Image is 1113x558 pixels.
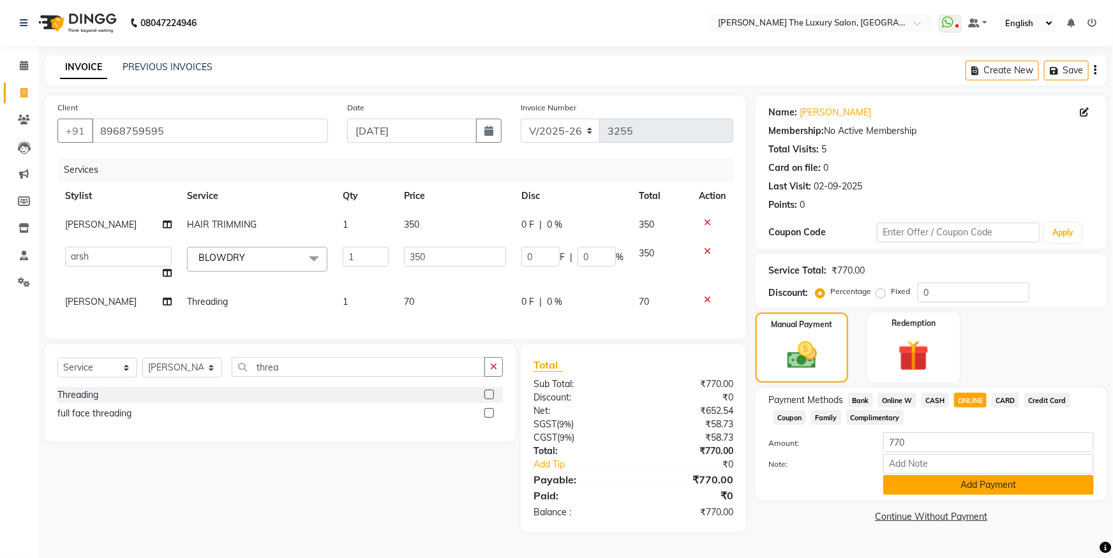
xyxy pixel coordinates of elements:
[954,393,987,407] span: ONLINE
[616,251,624,264] span: %
[524,506,634,519] div: Balance :
[883,454,1094,474] input: Add Note
[759,459,874,470] label: Note:
[404,219,419,230] span: 350
[514,182,631,210] th: Disc
[187,219,257,230] span: HAIR TRIMMING
[539,295,542,309] span: |
[347,102,364,114] label: Date
[524,404,634,418] div: Net:
[768,264,826,277] div: Service Total:
[524,488,634,503] div: Paid:
[65,219,137,230] span: [PERSON_NAME]
[652,458,743,471] div: ₹0
[883,432,1094,452] input: Amount
[560,432,572,443] span: 9%
[343,296,348,307] span: 1
[92,119,328,143] input: Search by Name/Mobile/Email/Code
[57,182,179,210] th: Stylist
[922,393,949,407] span: CASH
[768,226,877,239] div: Coupon Code
[814,180,862,193] div: 02-09-2025
[768,143,819,156] div: Total Visits:
[60,56,107,79] a: INVOICE
[821,143,826,156] div: 5
[33,5,120,41] img: logo
[832,264,865,277] div: ₹770.00
[179,182,335,210] th: Service
[848,393,873,407] span: Bank
[966,61,1039,80] button: Create New
[57,119,93,143] button: +91
[524,431,634,444] div: ( )
[539,218,542,231] span: |
[187,296,228,307] span: Threading
[768,106,797,119] div: Name:
[759,437,874,449] label: Amount:
[877,223,1040,242] input: Enter Offer / Coupon Code
[768,198,797,212] div: Points:
[343,219,348,230] span: 1
[335,182,396,210] th: Qty
[547,218,562,231] span: 0 %
[639,247,654,259] span: 350
[830,286,871,297] label: Percentage
[634,391,743,404] div: ₹0
[800,106,871,119] a: [PERSON_NAME]
[534,418,556,430] span: SGST
[524,418,634,431] div: ( )
[1024,393,1070,407] span: Credit Card
[772,319,833,330] label: Manual Payment
[57,102,78,114] label: Client
[232,357,485,377] input: Search or Scan
[778,338,826,372] img: _cash.svg
[768,180,811,193] div: Last Visit:
[140,5,197,41] b: 08047224946
[634,418,743,431] div: ₹58.73
[570,251,572,264] span: |
[521,102,576,114] label: Invoice Number
[631,182,691,210] th: Total
[992,393,1019,407] span: CARD
[524,444,634,458] div: Total:
[891,286,910,297] label: Fixed
[547,295,562,309] span: 0 %
[559,419,571,429] span: 9%
[768,393,843,407] span: Payment Methods
[883,475,1094,495] button: Add Payment
[524,458,652,471] a: Add Tip
[768,124,824,138] div: Membership:
[534,358,563,372] span: Total
[768,124,1094,138] div: No Active Membership
[65,296,137,307] span: [PERSON_NAME]
[888,337,939,375] img: _gift.svg
[768,286,808,300] div: Discount:
[639,296,649,307] span: 70
[892,318,936,329] label: Redemption
[634,378,743,391] div: ₹770.00
[396,182,514,210] th: Price
[634,431,743,444] div: ₹58.73
[691,182,733,210] th: Action
[57,407,131,420] div: full face threading
[59,158,743,182] div: Services
[846,410,904,425] span: Complimentary
[1044,61,1089,80] button: Save
[634,404,743,418] div: ₹652.54
[123,61,213,73] a: PREVIOUS INVOICES
[768,161,821,175] div: Card on file:
[524,391,634,404] div: Discount:
[811,410,841,425] span: Family
[634,444,743,458] div: ₹770.00
[524,472,634,487] div: Payable:
[521,295,534,309] span: 0 F
[639,219,654,230] span: 350
[521,218,534,231] span: 0 F
[634,506,743,519] div: ₹770.00
[878,393,916,407] span: Online W
[57,388,98,402] div: Threading
[198,252,245,263] span: BLOWDRY
[634,472,743,487] div: ₹770.00
[245,252,251,263] a: x
[800,198,805,212] div: 0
